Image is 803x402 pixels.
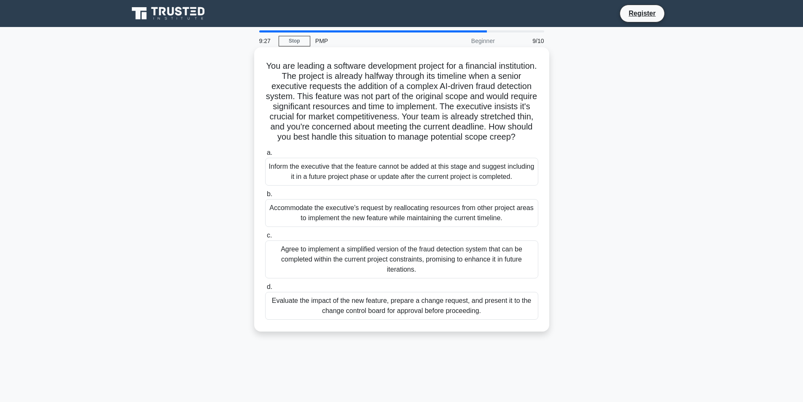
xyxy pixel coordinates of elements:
div: 9/10 [500,32,549,49]
a: Stop [279,36,310,46]
span: b. [267,190,272,197]
span: d. [267,283,272,290]
div: Agree to implement a simplified version of the fraud detection system that can be completed withi... [265,240,538,278]
span: a. [267,149,272,156]
div: Evaluate the impact of the new feature, prepare a change request, and present it to the change co... [265,292,538,320]
h5: You are leading a software development project for a financial institution. The project is alread... [264,61,539,143]
div: PMP [310,32,426,49]
div: 9:27 [254,32,279,49]
span: c. [267,232,272,239]
div: Beginner [426,32,500,49]
div: Inform the executive that the feature cannot be added at this stage and suggest including it in a... [265,158,538,186]
a: Register [623,8,661,19]
div: Accommodate the executive's request by reallocating resources from other project areas to impleme... [265,199,538,227]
